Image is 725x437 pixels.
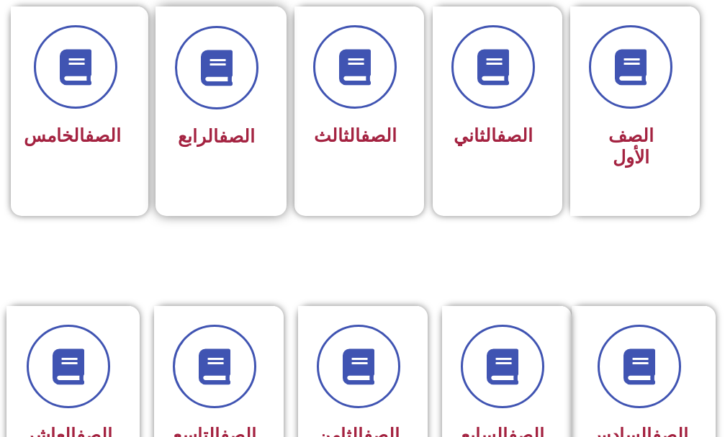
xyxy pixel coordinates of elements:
span: الخامس [24,125,121,146]
a: الصف [497,125,533,146]
span: الصف الأول [608,125,654,168]
span: الثالث [314,125,397,146]
span: الرابع [178,126,255,147]
a: الصف [219,126,255,147]
a: الصف [85,125,121,146]
a: الصف [361,125,397,146]
span: الثاني [454,125,533,146]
